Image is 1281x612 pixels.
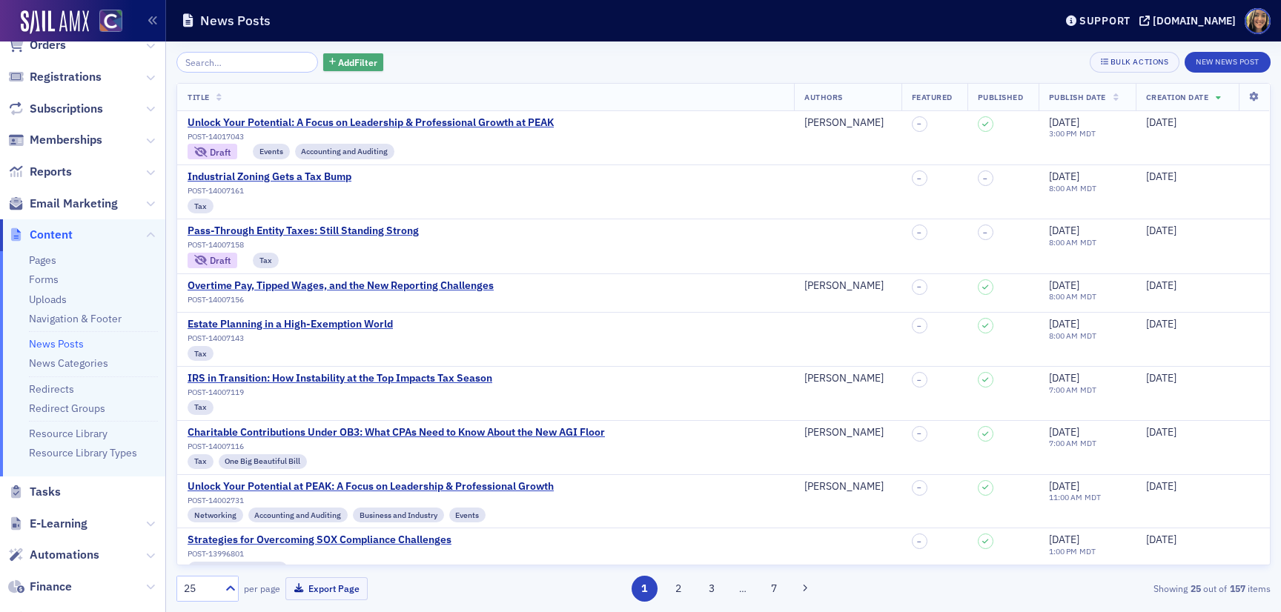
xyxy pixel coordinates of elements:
[1049,438,1078,448] time: 7:00 AM
[1146,371,1176,385] span: [DATE]
[917,228,921,237] span: –
[1082,492,1102,502] span: MDT
[188,400,213,415] div: Tax
[188,533,451,547] a: Strategies for Overcoming SOX Compliance Challenges
[29,356,108,370] a: News Categories
[1188,582,1203,595] strong: 25
[804,116,884,130] a: [PERSON_NAME]
[1049,170,1079,183] span: [DATE]
[1078,237,1097,247] span: MDT
[983,174,987,183] span: –
[1153,14,1236,27] div: [DOMAIN_NAME]
[1185,52,1271,73] button: New News Post
[188,224,419,238] a: Pass-Through Entity Taxes: Still Standing Strong
[1146,479,1176,493] span: [DATE]
[248,508,348,522] div: Accounting and Auditing
[188,186,351,196] div: POST-14007161
[1227,582,1248,595] strong: 157
[917,174,921,183] span: –
[1146,533,1176,546] span: [DATE]
[1049,92,1106,102] span: Publish Date
[89,10,122,35] a: View Homepage
[1146,170,1176,183] span: [DATE]
[210,256,231,265] div: Draft
[176,52,318,73] input: Search…
[188,295,494,305] div: POST-14007156
[1049,116,1079,129] span: [DATE]
[188,333,393,343] div: POST-14007143
[804,480,884,493] div: [PERSON_NAME]
[188,372,492,385] a: IRS in Transition: How Instability at the Top Impacts Tax Season
[632,576,658,602] button: 1
[295,144,395,159] div: Accounting and Auditing
[210,148,231,156] div: Draft
[1078,183,1097,193] span: MDT
[29,427,107,440] a: Resource Library
[1049,317,1079,330] span: [DATE]
[29,337,84,350] a: News Posts
[188,116,554,130] a: Unlock Your Potential: A Focus on Leadership & Professional Growth at PEAK
[916,582,1271,595] div: Showing out of items
[30,516,87,532] span: E-Learning
[188,318,393,331] a: Estate Planning in a High-Exemption World
[699,576,725,602] button: 3
[219,454,308,469] div: One Big Beautiful Bill
[804,92,843,102] span: Authors
[1049,330,1078,341] time: 8:00 AM
[188,132,554,142] div: POST-14017043
[253,253,279,268] div: Tax
[8,69,102,85] a: Registrations
[1146,279,1176,292] span: [DATE]
[804,372,884,385] a: [PERSON_NAME]
[30,196,118,212] span: Email Marketing
[29,312,122,325] a: Navigation & Footer
[188,92,210,102] span: Title
[1049,533,1079,546] span: [DATE]
[188,170,351,184] div: Industrial Zoning Gets a Tax Bump
[188,346,213,361] div: Tax
[917,119,921,128] span: –
[1078,330,1097,341] span: MDT
[1049,371,1079,385] span: [DATE]
[1146,317,1176,330] span: [DATE]
[30,132,102,148] span: Memberships
[30,547,99,563] span: Automations
[8,101,103,117] a: Subscriptions
[804,279,884,293] div: [PERSON_NAME]
[30,101,103,117] span: Subscriptions
[1185,54,1271,67] a: New News Post
[184,581,216,596] div: 25
[8,547,99,563] a: Automations
[917,429,921,438] span: –
[188,508,243,522] div: Networking
[188,442,605,451] div: POST-14007116
[761,576,787,602] button: 7
[188,480,554,493] a: Unlock Your Potential at PEAK: A Focus on Leadership & Professional Growth
[732,582,753,595] span: …
[30,484,61,500] span: Tasks
[30,37,66,53] span: Orders
[188,240,419,250] div: POST-14007158
[285,577,368,600] button: Export Page
[917,322,921,330] span: –
[1245,8,1271,34] span: Profile
[8,164,72,180] a: Reports
[188,253,237,268] div: Draft
[917,537,921,546] span: –
[8,516,87,532] a: E-Learning
[1049,279,1079,292] span: [DATE]
[1077,128,1096,139] span: MDT
[1049,224,1079,237] span: [DATE]
[1049,479,1079,493] span: [DATE]
[1078,438,1097,448] span: MDT
[978,92,1024,102] span: Published
[1146,116,1176,129] span: [DATE]
[29,273,59,286] a: Forms
[30,579,72,595] span: Finance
